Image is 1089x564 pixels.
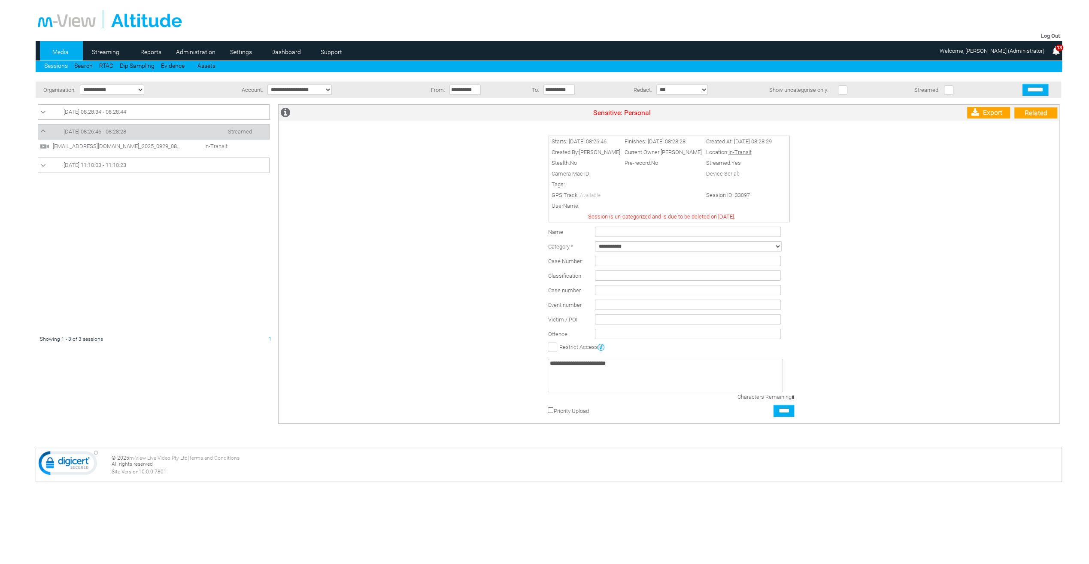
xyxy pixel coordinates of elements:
[64,109,126,115] span: [DATE] 08:28:34 - 08:28:44
[228,128,252,135] span: Streamed
[914,87,940,93] span: Streamed:
[704,147,774,158] td: Location:
[548,316,577,323] span: Victim / POI
[551,181,564,188] span: Tags:
[967,107,1010,118] a: Export
[139,469,167,475] span: 10.0.0.7801
[44,62,68,69] a: Sessions
[40,142,49,151] img: video24.svg
[612,82,654,98] td: Redact:
[410,82,447,98] td: From:
[551,138,567,145] span: Starts:
[706,138,732,145] span: Created At:
[38,450,98,479] img: DigiCert Secured Site Seal
[549,147,622,158] td: Created By:
[706,170,739,177] span: Device Serial:
[197,62,215,69] a: Assets
[318,105,926,121] td: Sensitive: Personal
[647,138,685,145] span: [DATE] 08:28:28
[74,62,93,69] a: Search
[622,147,704,158] td: Current Owner:
[683,394,794,400] div: Characters Remaining
[40,107,267,117] a: [DATE] 08:28:34 - 08:28:44
[940,48,1044,54] span: Welcome, [PERSON_NAME] (Administrator)
[40,45,82,58] a: Media
[579,149,620,155] span: [PERSON_NAME]
[265,45,307,58] a: Dashboard
[734,192,749,198] span: 33097
[548,273,581,279] span: Classification
[570,160,576,166] span: No
[546,341,796,352] td: Restrict Access
[568,138,606,145] span: [DATE] 08:26:46
[651,160,658,166] span: No
[1051,45,1061,56] img: bell25.png
[622,158,704,168] td: Pre-record:
[548,331,567,337] span: Offence
[129,455,188,461] a: m-View Live Video Pty Ltd
[214,82,265,98] td: Account:
[548,229,563,235] label: Name
[183,143,232,149] span: In-Transit
[40,127,267,137] a: [DATE] 08:26:46 - 08:28:28
[624,138,646,145] span: Finishes:
[1056,45,1063,51] span: 13
[551,192,578,198] span: GPS Track:
[548,243,573,250] label: Category *
[518,82,541,98] td: To:
[553,408,588,414] label: Priority Upload
[85,45,127,58] a: Streaming
[64,128,126,135] span: [DATE] 08:26:46 - 08:28:28
[99,62,113,69] a: RTAC
[269,336,272,342] span: 1
[120,62,155,69] a: Dip Sampling
[40,336,103,342] span: Showing 1 - 3 of 3 sessions
[112,455,1059,475] div: © 2025 | All rights reserved
[36,82,78,98] td: Organisation:
[112,469,1059,475] div: Site Version
[161,62,185,69] a: Evidence
[660,149,701,155] span: [PERSON_NAME]
[40,143,232,149] a: [EMAIL_ADDRESS][DOMAIN_NAME]_2025_0929_082646_000.mp4 In-Transit
[1041,33,1060,39] a: Log Out
[769,87,828,93] span: Show uncategorise only:
[551,203,579,209] span: UserName:
[704,158,774,168] td: Streamed:
[548,258,582,264] span: Case Number:
[64,162,126,168] span: [DATE] 11:10:03 - 11:10:23
[548,302,581,308] span: Event number
[706,192,733,198] span: Session ID:
[220,45,262,58] a: Settings
[175,45,217,58] a: Administration
[40,160,267,170] a: [DATE] 11:10:03 - 11:10:23
[549,158,622,168] td: Stealth:
[548,287,580,294] span: Case number
[51,143,182,149] span: AdamC@mview.com.au_2025_0929_082646_000.mp4
[549,168,704,179] td: Camera Mac ID:
[728,149,751,155] span: In-Transit
[734,138,771,145] span: [DATE] 08:28:29
[588,213,735,220] span: Session is un-categorized and is due to be deleted on [DATE].
[130,45,172,58] a: Reports
[189,455,240,461] a: Terms and Conditions
[310,45,352,58] a: Support
[1014,107,1057,118] a: Related
[731,160,740,166] span: Yes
